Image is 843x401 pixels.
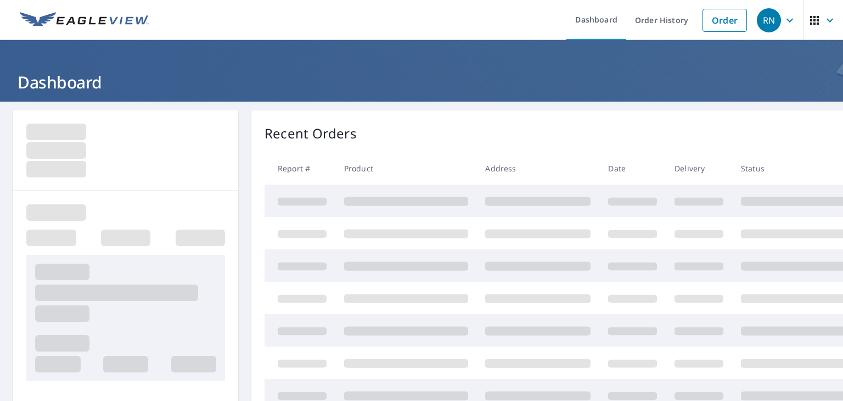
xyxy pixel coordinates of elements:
p: Recent Orders [265,124,357,143]
div: RN [757,8,781,32]
th: Product [335,152,477,185]
a: Order [702,9,747,32]
th: Date [599,152,666,185]
th: Delivery [666,152,732,185]
th: Address [476,152,599,185]
th: Report # [265,152,335,185]
h1: Dashboard [13,71,830,93]
img: EV Logo [20,12,149,29]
